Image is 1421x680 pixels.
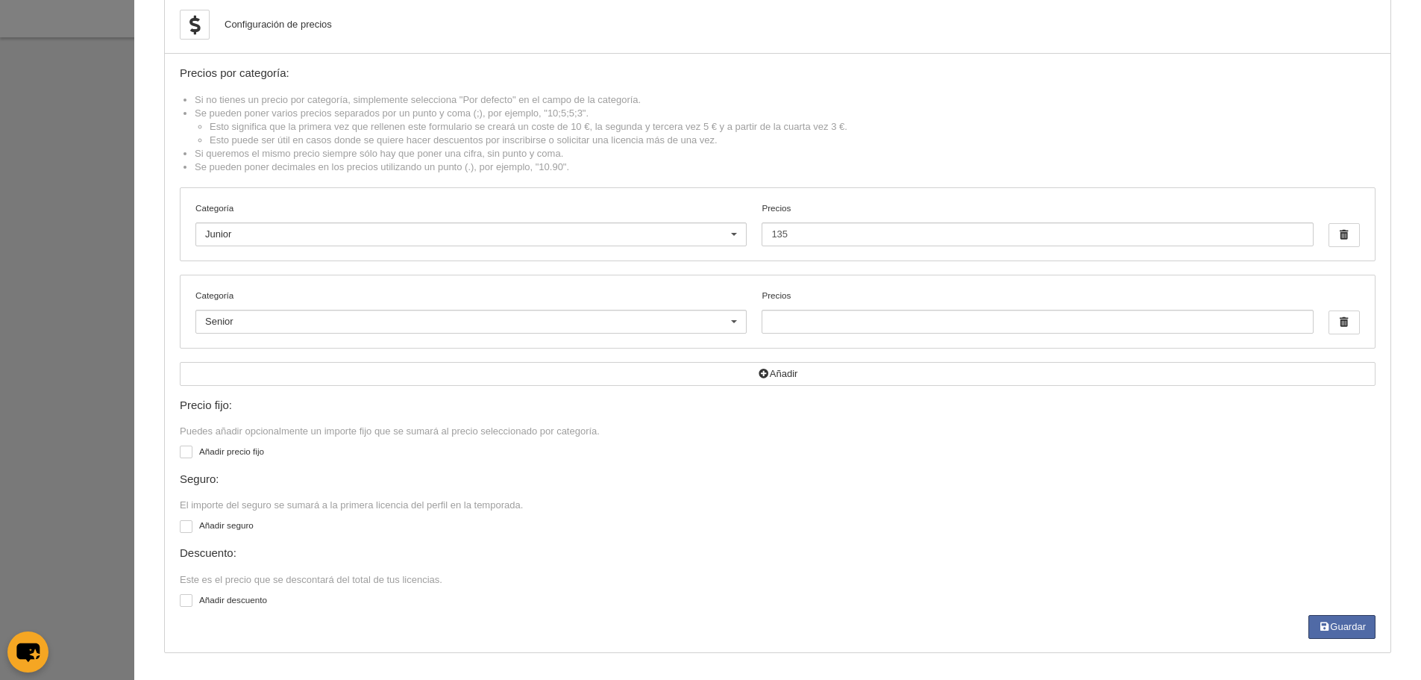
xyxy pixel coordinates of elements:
li: Si no tienes un precio por categoría, simplemente selecciona "Por defecto" en el campo de la cate... [195,93,1375,107]
div: El importe del seguro se sumará a la primera licencia del perfil en la temporada. [180,499,1375,512]
li: Si queremos el mismo precio siempre sólo hay que poner una cifra, sin punto y coma. [195,147,1375,160]
label: Categoría [195,202,747,215]
button: Añadir [180,362,1375,386]
label: Añadir descuento [180,593,1375,611]
div: Precio fijo: [180,399,1375,412]
div: Precios por categoría: [180,67,1375,80]
input: Precios [762,310,1313,334]
div: Descuento: [180,547,1375,560]
button: Guardar [1308,615,1375,639]
div: Este es el precio que se descontará del total de tus licencias. [180,573,1375,587]
div: Configuración de precios [225,18,332,31]
li: Se pueden poner varios precios separados por un punto y coma (;), por ejemplo, "10;5;5;3". [195,107,1375,147]
label: Categoría [195,289,747,302]
li: Se pueden poner decimales en los precios utilizando un punto (.), por ejemplo, "10.90". [195,160,1375,174]
span: Senior [205,316,233,327]
label: Precios [762,289,1313,334]
li: Esto puede ser útil en casos donde se quiere hacer descuentos por inscribirse o solicitar una lic... [210,134,1375,147]
span: Junior [205,228,231,240]
div: Puedes añadir opcionalmente un importe fijo que se sumará al precio seleccionado por categoría. [180,425,1375,438]
button: chat-button [7,631,48,673]
label: Precios [762,202,1313,246]
li: Esto significa que la primera vez que rellenen este formulario se creará un coste de 10 €, la seg... [210,120,1375,134]
label: Añadir seguro [180,519,1375,536]
input: Precios [762,222,1313,246]
div: Seguro: [180,473,1375,486]
label: Añadir precio fijo [180,445,1375,462]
